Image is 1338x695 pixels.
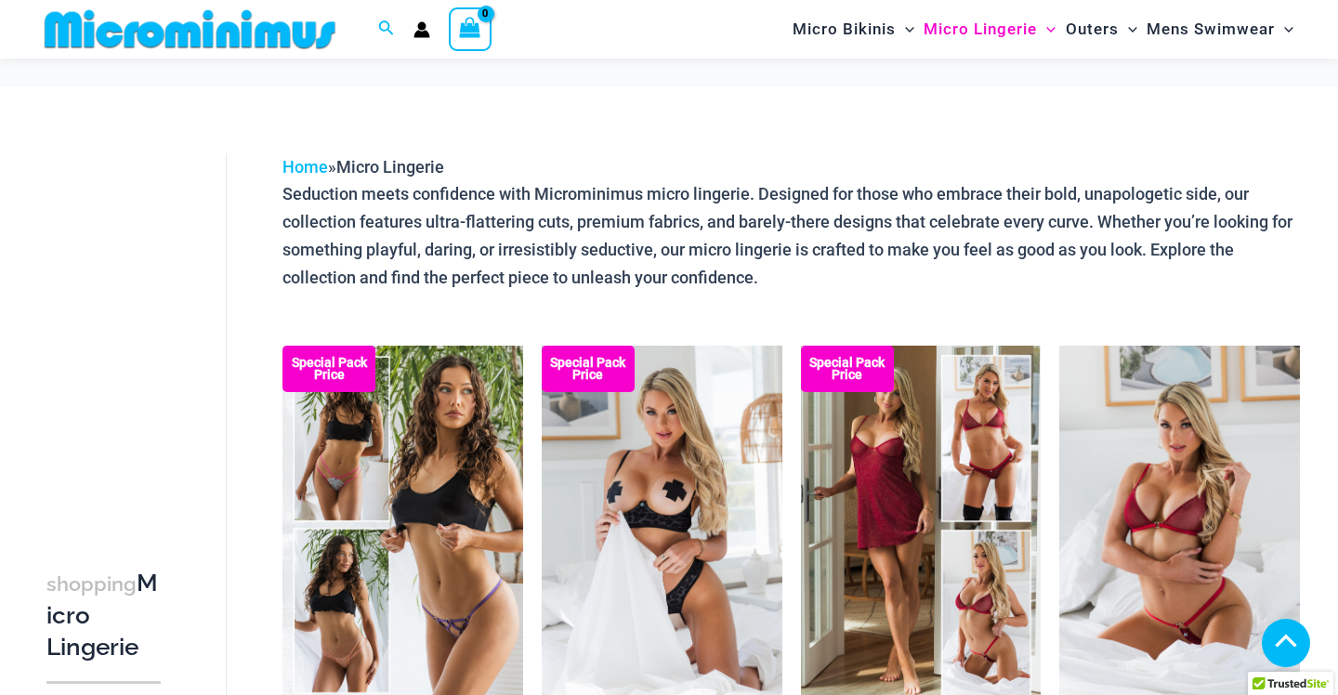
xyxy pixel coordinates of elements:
a: Account icon link [413,21,430,38]
span: Micro Lingerie [336,157,444,177]
a: Mens SwimwearMenu ToggleMenu Toggle [1142,6,1298,53]
b: Special Pack Price [542,357,635,381]
b: Special Pack Price [801,357,894,381]
span: Menu Toggle [896,6,914,53]
span: » [282,157,444,177]
a: Micro LingerieMenu ToggleMenu Toggle [919,6,1060,53]
p: Seduction meets confidence with Microminimus micro lingerie. Designed for those who embrace their... [282,180,1300,291]
h3: Micro Lingerie [46,568,161,662]
b: Special Pack Price [282,357,375,381]
a: Micro BikinisMenu ToggleMenu Toggle [788,6,919,53]
span: shopping [46,572,137,596]
span: Outers [1066,6,1119,53]
span: Menu Toggle [1119,6,1137,53]
nav: Site Navigation [785,3,1301,56]
span: Menu Toggle [1037,6,1056,53]
span: Micro Lingerie [924,6,1037,53]
a: View Shopping Cart, empty [449,7,492,50]
iframe: TrustedSite Certified [46,138,214,510]
a: OutersMenu ToggleMenu Toggle [1061,6,1142,53]
span: Menu Toggle [1275,6,1293,53]
img: MM SHOP LOGO FLAT [37,8,343,50]
a: Search icon link [378,18,395,41]
span: Micro Bikinis [793,6,896,53]
span: Mens Swimwear [1147,6,1275,53]
a: Home [282,157,328,177]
